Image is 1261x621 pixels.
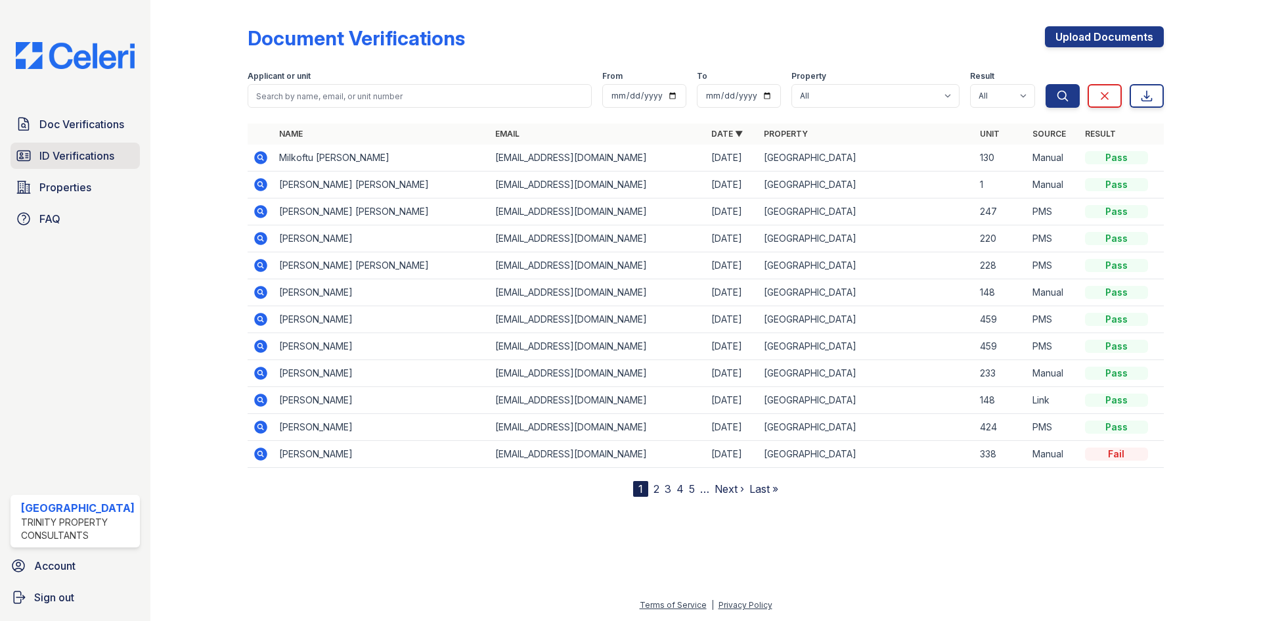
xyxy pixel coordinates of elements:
[711,600,714,610] div: |
[706,306,759,333] td: [DATE]
[490,172,706,198] td: [EMAIL_ADDRESS][DOMAIN_NAME]
[715,482,744,495] a: Next ›
[706,252,759,279] td: [DATE]
[1027,172,1080,198] td: Manual
[1085,286,1148,299] div: Pass
[34,558,76,574] span: Account
[759,333,975,360] td: [GEOGRAPHIC_DATA]
[1085,313,1148,326] div: Pass
[490,414,706,441] td: [EMAIL_ADDRESS][DOMAIN_NAME]
[21,516,135,542] div: Trinity Property Consultants
[274,279,490,306] td: [PERSON_NAME]
[1085,178,1148,191] div: Pass
[274,225,490,252] td: [PERSON_NAME]
[1027,387,1080,414] td: Link
[975,333,1027,360] td: 459
[1085,129,1116,139] a: Result
[1085,259,1148,272] div: Pass
[1085,367,1148,380] div: Pass
[490,252,706,279] td: [EMAIL_ADDRESS][DOMAIN_NAME]
[279,129,303,139] a: Name
[39,179,91,195] span: Properties
[21,500,135,516] div: [GEOGRAPHIC_DATA]
[495,129,520,139] a: Email
[274,333,490,360] td: [PERSON_NAME]
[706,198,759,225] td: [DATE]
[1085,232,1148,245] div: Pass
[274,172,490,198] td: [PERSON_NAME] [PERSON_NAME]
[759,387,975,414] td: [GEOGRAPHIC_DATA]
[274,441,490,468] td: [PERSON_NAME]
[1085,448,1148,461] div: Fail
[759,225,975,252] td: [GEOGRAPHIC_DATA]
[706,414,759,441] td: [DATE]
[719,600,772,610] a: Privacy Policy
[975,414,1027,441] td: 424
[706,172,759,198] td: [DATE]
[1085,421,1148,434] div: Pass
[975,198,1027,225] td: 247
[490,387,706,414] td: [EMAIL_ADDRESS][DOMAIN_NAME]
[1027,279,1080,306] td: Manual
[759,145,975,172] td: [GEOGRAPHIC_DATA]
[1027,145,1080,172] td: Manual
[706,441,759,468] td: [DATE]
[1027,441,1080,468] td: Manual
[791,71,826,81] label: Property
[970,71,994,81] label: Result
[975,172,1027,198] td: 1
[490,279,706,306] td: [EMAIL_ADDRESS][DOMAIN_NAME]
[34,589,74,605] span: Sign out
[749,482,778,495] a: Last »
[1085,151,1148,164] div: Pass
[274,306,490,333] td: [PERSON_NAME]
[490,145,706,172] td: [EMAIL_ADDRESS][DOMAIN_NAME]
[764,129,808,139] a: Property
[706,387,759,414] td: [DATE]
[5,584,145,610] a: Sign out
[11,143,140,169] a: ID Verifications
[640,600,707,610] a: Terms of Service
[248,71,311,81] label: Applicant or unit
[490,360,706,387] td: [EMAIL_ADDRESS][DOMAIN_NAME]
[665,482,671,495] a: 3
[975,387,1027,414] td: 148
[39,116,124,132] span: Doc Verifications
[1027,252,1080,279] td: PMS
[11,111,140,137] a: Doc Verifications
[490,198,706,225] td: [EMAIL_ADDRESS][DOMAIN_NAME]
[1027,198,1080,225] td: PMS
[676,482,684,495] a: 4
[1027,333,1080,360] td: PMS
[689,482,695,495] a: 5
[490,225,706,252] td: [EMAIL_ADDRESS][DOMAIN_NAME]
[248,84,592,108] input: Search by name, email, or unit number
[11,174,140,200] a: Properties
[697,71,707,81] label: To
[706,225,759,252] td: [DATE]
[274,360,490,387] td: [PERSON_NAME]
[975,145,1027,172] td: 130
[274,145,490,172] td: Milkoftu [PERSON_NAME]
[1085,394,1148,407] div: Pass
[1045,26,1164,47] a: Upload Documents
[980,129,1000,139] a: Unit
[1085,340,1148,353] div: Pass
[1027,360,1080,387] td: Manual
[39,148,114,164] span: ID Verifications
[1027,414,1080,441] td: PMS
[706,333,759,360] td: [DATE]
[1032,129,1066,139] a: Source
[39,211,60,227] span: FAQ
[711,129,743,139] a: Date ▼
[5,553,145,579] a: Account
[1085,205,1148,218] div: Pass
[975,306,1027,333] td: 459
[248,26,465,50] div: Document Verifications
[706,145,759,172] td: [DATE]
[490,306,706,333] td: [EMAIL_ADDRESS][DOMAIN_NAME]
[633,481,648,497] div: 1
[490,333,706,360] td: [EMAIL_ADDRESS][DOMAIN_NAME]
[274,252,490,279] td: [PERSON_NAME] [PERSON_NAME]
